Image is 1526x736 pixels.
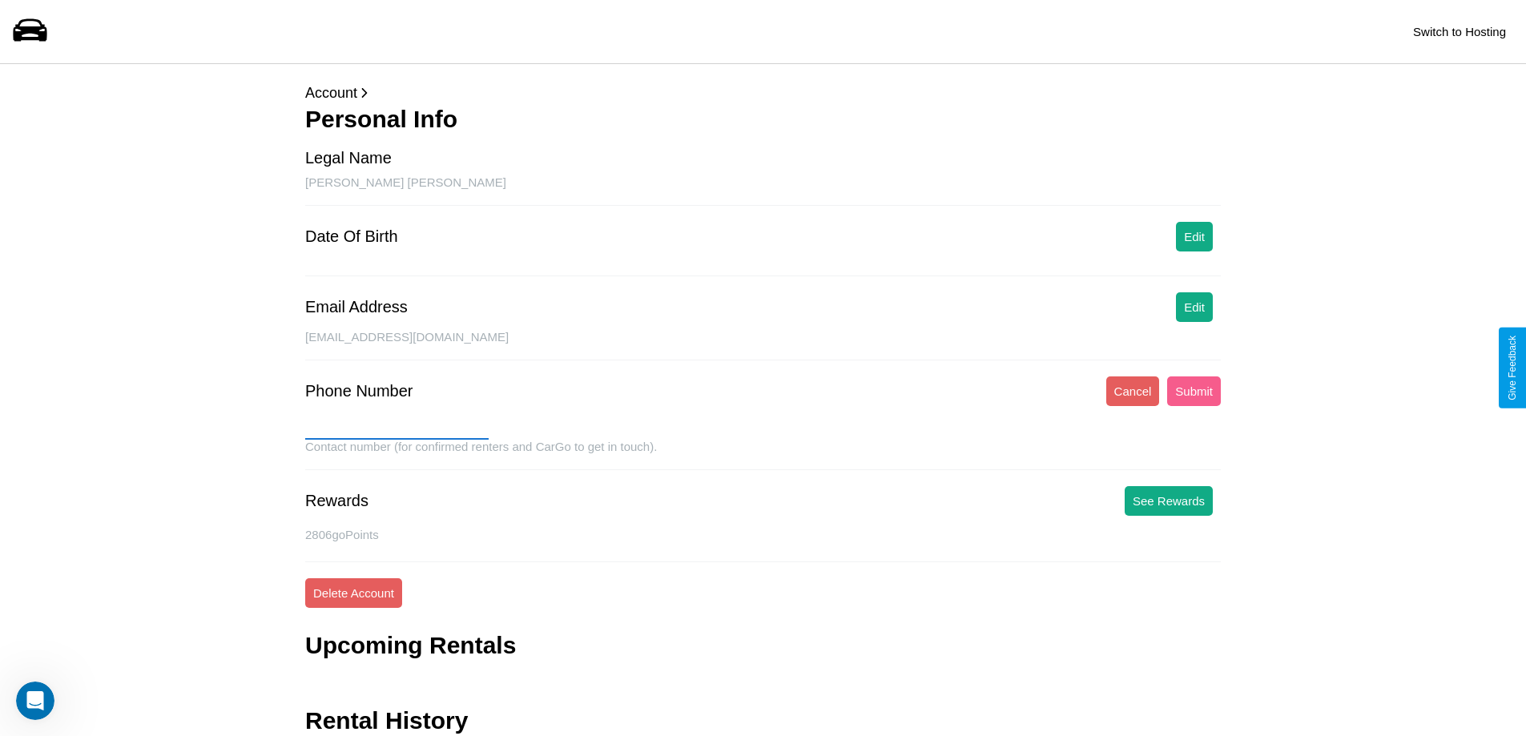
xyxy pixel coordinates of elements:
div: Legal Name [305,149,392,167]
div: Phone Number [305,382,413,400]
div: Rewards [305,492,368,510]
button: Delete Account [305,578,402,608]
iframe: Intercom live chat [16,682,54,720]
button: Submit [1167,376,1221,406]
button: Switch to Hosting [1405,17,1514,46]
p: Account [305,80,1221,106]
div: Email Address [305,298,408,316]
h3: Upcoming Rentals [305,632,516,659]
h3: Rental History [305,707,468,734]
div: Give Feedback [1507,336,1518,400]
button: See Rewards [1125,486,1213,516]
button: Edit [1176,222,1213,251]
h3: Personal Info [305,106,1221,133]
div: [PERSON_NAME] [PERSON_NAME] [305,175,1221,206]
div: [EMAIL_ADDRESS][DOMAIN_NAME] [305,330,1221,360]
div: Contact number (for confirmed renters and CarGo to get in touch). [305,440,1221,470]
p: 2806 goPoints [305,524,1221,545]
button: Cancel [1106,376,1160,406]
div: Date Of Birth [305,227,398,246]
button: Edit [1176,292,1213,322]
